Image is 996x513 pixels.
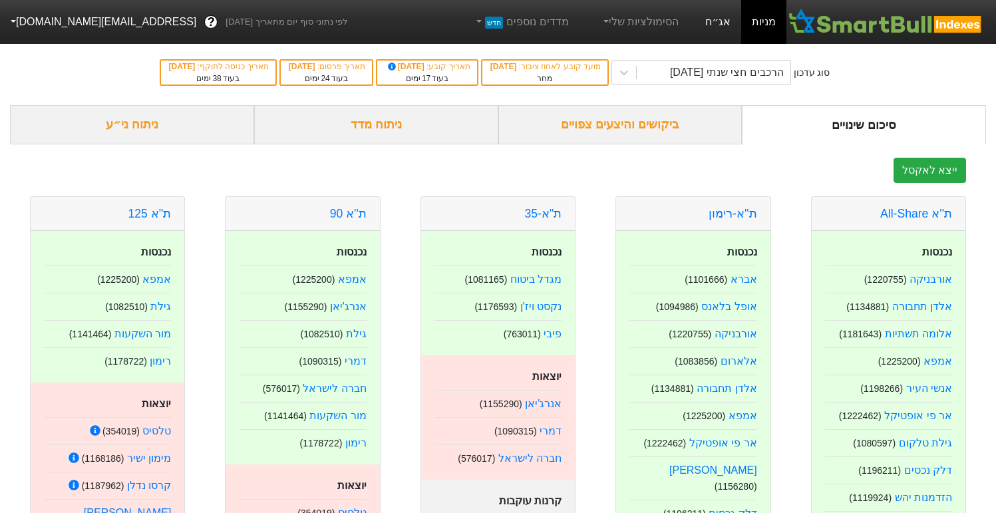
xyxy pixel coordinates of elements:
small: ( 1222462 ) [839,411,882,421]
small: ( 1083856 ) [675,356,717,367]
small: ( 1080597 ) [853,438,896,448]
a: אר פי אופטיקל [689,437,757,448]
a: ת"א-35 [525,207,562,220]
span: 38 [212,74,221,83]
div: ביקושים והיצעים צפויים [498,105,743,144]
strong: קרנות עוקבות [499,495,562,506]
a: הסימולציות שלי [595,9,685,35]
a: מימון ישיר [127,452,171,464]
strong: נכנסות [922,246,952,257]
small: ( 1225200 ) [878,356,921,367]
small: ( 1156280 ) [715,481,757,492]
small: ( 1225200 ) [97,274,140,285]
div: ניתוח מדד [254,105,498,144]
span: 17 [422,74,430,83]
a: גילת [150,301,171,312]
small: ( 1220755 ) [864,274,907,285]
a: אלדן תחבורה [697,383,756,394]
span: 24 [321,74,329,83]
small: ( 763011 ) [504,329,541,339]
div: בעוד ימים [287,73,366,85]
strong: נכנסות [532,246,562,257]
a: אמפא [338,273,367,285]
small: ( 1134881 ) [846,301,889,312]
small: ( 576017 ) [263,383,300,394]
small: ( 1094986 ) [656,301,699,312]
div: מועד קובע לאחוז ציבור : [489,61,601,73]
strong: נכנסות [337,246,367,257]
div: ניתוח ני״ע [10,105,254,144]
a: מור השקעות [114,328,171,339]
a: טלסיס [142,425,171,436]
a: ת''א All-Share [880,207,952,220]
small: ( 1168186 ) [82,453,124,464]
button: ייצא לאקסל [894,158,966,183]
a: אורבניקה [715,328,757,339]
small: ( 1090315 ) [494,426,537,436]
a: דלק נכסים [904,464,952,476]
small: ( 576017 ) [458,453,495,464]
div: בעוד ימים [384,73,470,85]
small: ( 1220755 ) [669,329,711,339]
span: ? [208,13,215,31]
small: ( 1101666 ) [685,274,727,285]
a: נקסט ויז'ן [520,301,562,312]
small: ( 1082510 ) [301,329,343,339]
a: דמרי [345,355,367,367]
div: הרכבים חצי שנתי [DATE] [670,65,784,81]
small: ( 1155290 ) [480,399,522,409]
small: ( 1198266 ) [860,383,903,394]
a: אלומה תשתיות [885,328,952,339]
a: אמפא [729,410,757,421]
small: ( 1134881 ) [651,383,694,394]
small: ( 1178722 ) [104,356,147,367]
strong: יוצאות [337,480,367,491]
a: אופל בלאנס [701,301,756,312]
small: ( 1090315 ) [299,356,342,367]
a: ת''א 90 [330,207,367,220]
span: [DATE] [289,62,317,71]
a: [PERSON_NAME] [669,464,757,476]
a: מדדים נוספיםחדש [468,9,574,35]
a: רימון [345,437,367,448]
div: סיכום שינויים [742,105,986,144]
small: ( 1119924 ) [849,492,892,503]
span: חדש [485,17,503,29]
strong: יוצאות [142,398,171,409]
span: לפי נתוני סוף יום מתאריך [DATE] [226,15,347,29]
small: ( 1225200 ) [683,411,725,421]
a: אלדן תחבורה [892,301,952,312]
small: ( 1141464 ) [69,329,112,339]
a: אורבניקה [910,273,952,285]
a: אלארום [721,355,757,367]
a: דמרי [540,425,562,436]
a: אנשי העיר [906,383,952,394]
div: תאריך פרסום : [287,61,366,73]
div: תאריך כניסה לתוקף : [168,61,269,73]
small: ( 1082510 ) [105,301,148,312]
span: [DATE] [385,62,426,71]
small: ( 354019 ) [102,426,140,436]
a: אנרג'יאן [525,398,562,409]
a: מור השקעות [309,410,366,421]
strong: יוצאות [532,371,562,382]
strong: נכנסות [141,246,171,257]
a: מגדל ביטוח [510,273,562,285]
a: ת''א 125 [128,207,171,220]
small: ( 1155290 ) [284,301,327,312]
div: תאריך קובע : [384,61,470,73]
a: אמפא [923,355,952,367]
small: ( 1222462 ) [643,438,686,448]
small: ( 1187962 ) [82,480,124,491]
a: חברה לישראל [303,383,366,394]
div: סוג עדכון [794,66,830,80]
a: גילת טלקום [899,437,952,448]
a: אר פי אופטיקל [884,410,952,421]
small: ( 1141464 ) [264,411,307,421]
div: בעוד ימים [168,73,269,85]
small: ( 1081165 ) [464,274,507,285]
a: רימון [150,355,171,367]
a: פיבי [544,328,562,339]
small: ( 1196211 ) [858,465,901,476]
a: הזדמנות יהש [895,492,952,503]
